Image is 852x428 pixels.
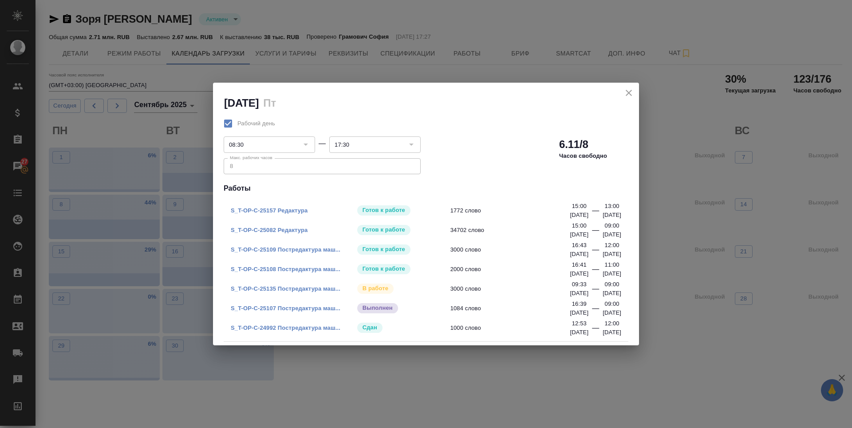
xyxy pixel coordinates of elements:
span: Рабочий день [237,119,275,128]
p: [DATE] [570,250,588,259]
a: S_T-OP-C-25135 Постредактура маш... [231,285,340,292]
p: [DATE] [570,289,588,298]
span: 1000 слово [450,324,576,332]
p: 09:00 [605,221,619,230]
p: [DATE] [570,211,588,220]
a: S_T-OP-C-25108 Постредактура маш... [231,266,340,272]
div: — [592,264,599,278]
p: Готов к работе [363,245,405,254]
p: Выполнен [363,304,393,312]
p: 13:00 [605,202,619,211]
a: S_T-OP-C-25082 Редактура [231,227,308,233]
p: Готов к работе [363,206,405,215]
span: 3000 слово [450,245,576,254]
p: Готов к работе [363,264,405,273]
h2: Пт [263,97,276,109]
span: 3000 слово [450,284,576,293]
p: Сдан [363,323,377,332]
p: [DATE] [570,230,588,239]
p: 16:41 [572,260,587,269]
div: — [592,303,599,317]
p: В работе [363,284,388,293]
span: 34702 слово [450,226,576,235]
div: — [592,205,599,220]
p: 11:00 [605,260,619,269]
p: [DATE] [603,250,621,259]
p: Часов свободно [559,152,607,160]
div: — [592,244,599,259]
span: 2000 слово [450,265,576,274]
a: S_T-OP-C-25109 Постредактура маш... [231,246,340,253]
p: 12:00 [605,241,619,250]
p: [DATE] [603,269,621,278]
p: 09:33 [572,280,587,289]
p: 12:00 [605,319,619,328]
p: 15:00 [572,221,587,230]
h2: 6.11/8 [559,137,588,152]
p: [DATE] [603,289,621,298]
a: S_T-OP-C-25107 Постредактура маш... [231,305,340,312]
p: Готов к работе [363,225,405,234]
a: S_T-OP-C-25157 Редактура [231,207,308,214]
h4: Работы [224,183,628,194]
p: [DATE] [603,328,621,337]
a: S_T-OP-C-24992 Постредактура маш... [231,324,340,331]
div: — [592,225,599,239]
p: [DATE] [603,230,621,239]
p: 09:00 [605,300,619,308]
p: [DATE] [603,211,621,220]
p: [DATE] [603,308,621,317]
div: — [592,284,599,298]
button: close [622,86,635,100]
p: 16:39 [572,300,587,308]
h2: [DATE] [224,97,259,109]
p: [DATE] [570,308,588,317]
div: — [592,323,599,337]
p: 12:53 [572,319,587,328]
p: 15:00 [572,202,587,211]
p: [DATE] [570,328,588,337]
p: 09:00 [605,280,619,289]
p: 16:43 [572,241,587,250]
div: — [319,138,326,149]
span: 1084 слово [450,304,576,313]
p: [DATE] [570,269,588,278]
span: 1772 слово [450,206,576,215]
